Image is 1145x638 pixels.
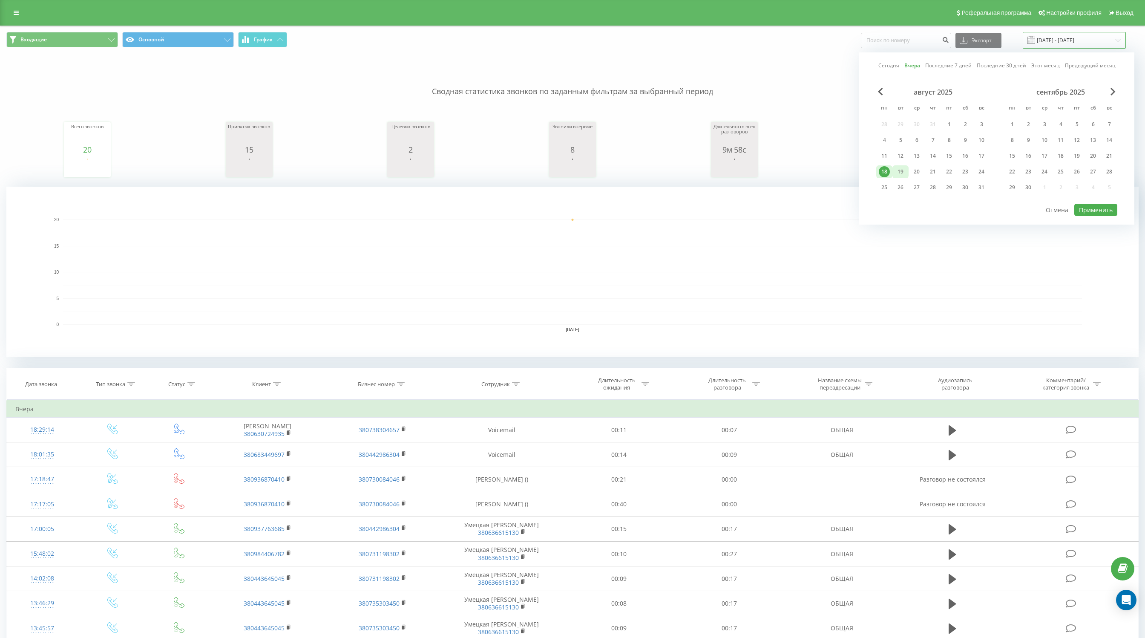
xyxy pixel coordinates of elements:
div: ср 6 авг. 2025 г. [909,134,925,147]
div: Целевых звонков [389,124,432,145]
div: ср 3 сент. 2025 г. [1036,118,1053,131]
div: 5 [895,135,906,146]
div: сб 9 авг. 2025 г. [957,134,973,147]
div: пн 25 авг. 2025 г. [876,181,892,194]
div: 27 [911,182,922,193]
div: Тип звонка [96,381,125,388]
td: 00:11 [564,418,674,442]
div: 31 [976,182,987,193]
div: 8 [944,135,955,146]
a: 380636615130 [478,628,519,636]
a: Вчера [904,61,920,69]
div: 15 [1007,150,1018,162]
div: вт 19 авг. 2025 г. [892,165,909,178]
div: пн 8 сент. 2025 г. [1004,134,1020,147]
div: вт 2 сент. 2025 г. [1020,118,1036,131]
div: ср 20 авг. 2025 г. [909,165,925,178]
div: ср 17 сент. 2025 г. [1036,150,1053,162]
div: 13 [911,150,922,162]
div: вс 28 сент. 2025 г. [1101,165,1117,178]
div: 23 [1023,166,1034,177]
td: 00:00 [674,467,784,492]
div: пн 11 авг. 2025 г. [876,150,892,162]
div: сб 23 авг. 2025 г. [957,165,973,178]
td: 00:08 [564,591,674,616]
td: ОБЩАЯ [785,591,900,616]
abbr: понедельник [878,102,891,115]
div: 15:48:02 [15,546,69,562]
abbr: пятница [943,102,955,115]
td: Voicemail [440,418,564,442]
td: [PERSON_NAME] () [440,492,564,517]
div: A chart. [713,154,756,179]
div: сентябрь 2025 [1004,88,1117,96]
div: 26 [895,182,906,193]
div: 11 [879,150,890,162]
button: Отмена [1041,204,1073,216]
div: пн 1 сент. 2025 г. [1004,118,1020,131]
div: 19 [895,166,906,177]
div: вт 12 авг. 2025 г. [892,150,909,162]
div: 14 [927,150,938,162]
div: август 2025 [876,88,990,96]
svg: A chart. [66,154,109,179]
div: вс 3 авг. 2025 г. [973,118,990,131]
span: Разговор не состоялся [920,475,986,483]
td: ОБЩАЯ [785,566,900,591]
div: чт 18 сент. 2025 г. [1053,150,1069,162]
a: Сегодня [878,61,899,69]
div: чт 4 сент. 2025 г. [1053,118,1069,131]
div: пт 22 авг. 2025 г. [941,165,957,178]
svg: A chart. [228,154,270,179]
div: Комментарий/категория звонка [1041,377,1091,391]
span: Настройки профиля [1046,9,1102,16]
abbr: среда [1038,102,1051,115]
div: 17:18:47 [15,471,69,488]
div: сб 6 сент. 2025 г. [1085,118,1101,131]
div: 13 [1087,135,1099,146]
button: График [238,32,287,47]
a: 380936870410 [244,500,285,508]
abbr: воскресенье [1103,102,1116,115]
abbr: четверг [926,102,939,115]
div: 9 [1023,135,1034,146]
div: 15 [944,150,955,162]
div: вт 26 авг. 2025 г. [892,181,909,194]
div: 6 [1087,119,1099,130]
a: 380937763685 [244,525,285,533]
div: 5 [1071,119,1082,130]
td: 00:17 [674,566,784,591]
div: Звонили впервые [551,124,594,145]
td: 00:14 [564,442,674,467]
div: сб 2 авг. 2025 г. [957,118,973,131]
div: 6 [911,135,922,146]
abbr: вторник [1022,102,1035,115]
div: 9м 58с [713,145,756,154]
div: Название схемы переадресации [817,377,863,391]
div: 30 [960,182,971,193]
div: сб 30 авг. 2025 г. [957,181,973,194]
div: пн 4 авг. 2025 г. [876,134,892,147]
text: 5 [56,296,59,301]
abbr: понедельник [1006,102,1018,115]
div: 8 [551,145,594,154]
div: 12 [1071,135,1082,146]
text: 0 [56,322,59,327]
div: чт 14 авг. 2025 г. [925,150,941,162]
div: вс 10 авг. 2025 г. [973,134,990,147]
button: Применить [1074,204,1117,216]
div: Длительность ожидания [594,377,639,391]
div: пт 8 авг. 2025 г. [941,134,957,147]
div: 26 [1071,166,1082,177]
div: пт 5 сент. 2025 г. [1069,118,1085,131]
div: 20 [1087,150,1099,162]
div: пн 15 сент. 2025 г. [1004,150,1020,162]
div: вт 9 сент. 2025 г. [1020,134,1036,147]
div: 21 [1104,150,1115,162]
a: 380442986304 [359,525,400,533]
td: ОБЩАЯ [785,442,900,467]
a: 380735303450 [359,599,400,607]
td: 00:09 [674,442,784,467]
div: 28 [927,182,938,193]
